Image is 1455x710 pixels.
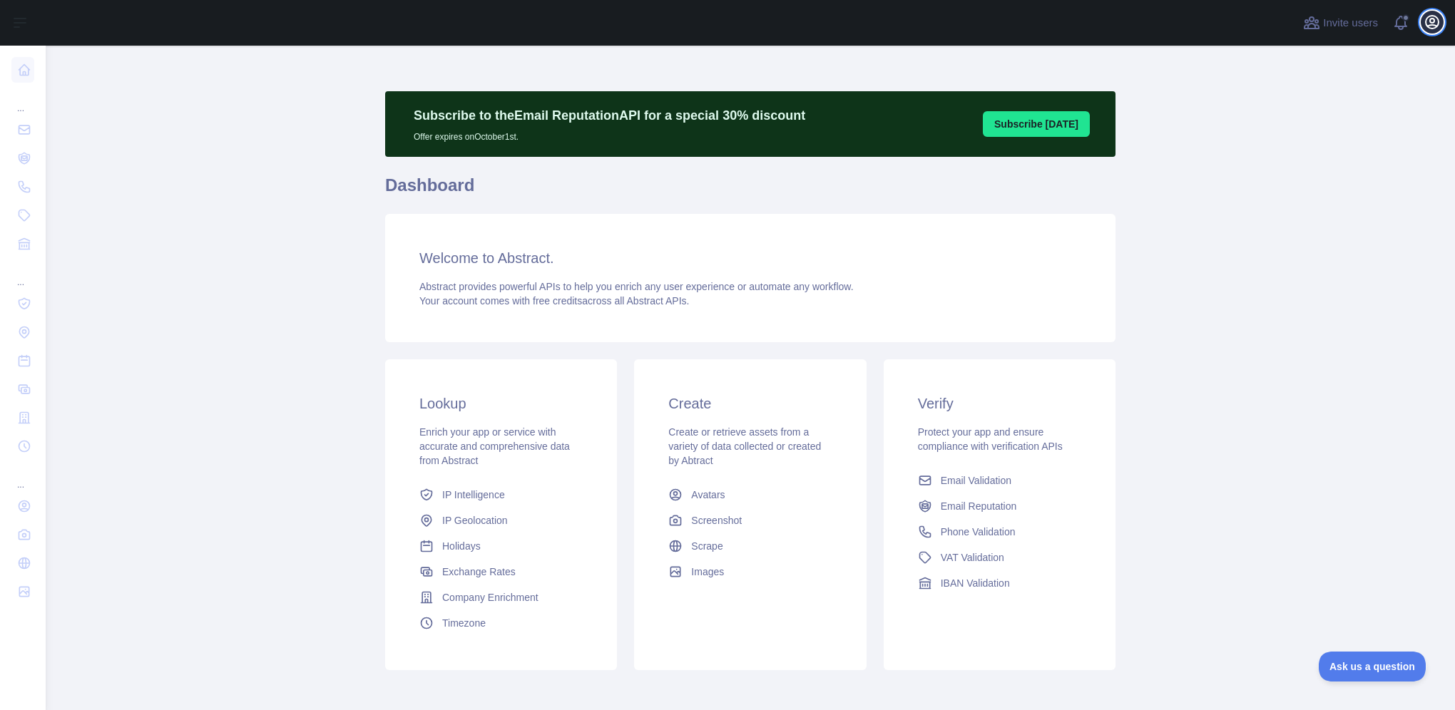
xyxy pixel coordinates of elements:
[414,482,588,508] a: IP Intelligence
[419,248,1081,268] h3: Welcome to Abstract.
[918,426,1063,452] span: Protect your app and ensure compliance with verification APIs
[941,576,1010,590] span: IBAN Validation
[941,473,1011,488] span: Email Validation
[912,545,1087,570] a: VAT Validation
[663,482,837,508] a: Avatars
[442,488,505,502] span: IP Intelligence
[663,533,837,559] a: Scrape
[414,533,588,559] a: Holidays
[663,559,837,585] a: Images
[442,539,481,553] span: Holidays
[983,111,1090,137] button: Subscribe [DATE]
[414,585,588,610] a: Company Enrichment
[414,610,588,636] a: Timezone
[1323,15,1378,31] span: Invite users
[912,570,1087,596] a: IBAN Validation
[442,616,486,630] span: Timezone
[691,488,725,502] span: Avatars
[414,559,588,585] a: Exchange Rates
[1300,11,1381,34] button: Invite users
[941,499,1017,513] span: Email Reputation
[414,125,805,143] p: Offer expires on October 1st.
[419,426,570,466] span: Enrich your app or service with accurate and comprehensive data from Abstract
[414,106,805,125] p: Subscribe to the Email Reputation API for a special 30 % discount
[691,513,742,528] span: Screenshot
[11,462,34,490] div: ...
[1319,652,1426,681] iframe: Toggle Customer Support
[912,519,1087,545] a: Phone Validation
[668,426,821,466] span: Create or retrieve assets from a variety of data collected or created by Abtract
[419,393,583,413] h3: Lookup
[442,590,538,604] span: Company Enrichment
[385,174,1115,208] h1: Dashboard
[663,508,837,533] a: Screenshot
[442,513,508,528] span: IP Geolocation
[419,295,689,307] span: Your account comes with across all Abstract APIs.
[691,539,723,553] span: Scrape
[912,493,1087,519] a: Email Reputation
[912,468,1087,493] a: Email Validation
[941,525,1016,539] span: Phone Validation
[941,550,1004,565] span: VAT Validation
[691,565,724,579] span: Images
[11,86,34,114] div: ...
[11,259,34,288] div: ...
[414,508,588,533] a: IP Geolocation
[533,295,582,307] span: free credits
[419,281,854,292] span: Abstract provides powerful APIs to help you enrich any user experience or automate any workflow.
[668,393,832,413] h3: Create
[442,565,516,579] span: Exchange Rates
[918,393,1081,413] h3: Verify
